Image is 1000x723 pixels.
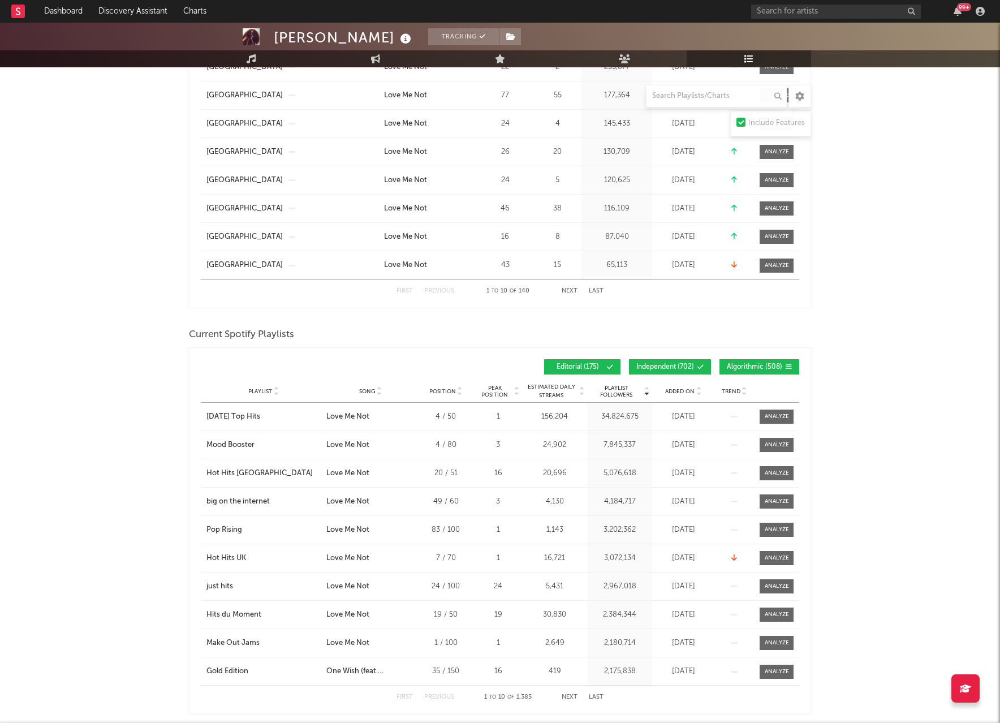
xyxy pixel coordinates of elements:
button: Tracking [428,28,499,45]
span: of [507,695,514,700]
button: Previous [424,694,454,700]
div: Love Me Not [326,581,369,592]
div: [PERSON_NAME] [274,28,414,47]
div: 24 / 100 [420,581,471,592]
a: [GEOGRAPHIC_DATA] [206,175,283,186]
div: 3 [477,440,519,451]
a: [GEOGRAPHIC_DATA] [206,147,283,158]
span: Algorithmic ( 508 ) [727,364,782,371]
div: 1 [477,553,519,564]
span: Independent ( 702 ) [636,364,694,371]
div: [DATE] [655,260,712,271]
div: [DATE] [655,411,712,423]
div: 1 10 140 [477,285,539,298]
div: [DATE] [655,553,712,564]
div: 4 [536,118,579,130]
button: Last [589,694,604,700]
div: 16 [480,231,531,243]
div: 20,696 [525,468,584,479]
div: [DATE] [655,231,712,243]
span: Trend [722,388,740,395]
span: to [489,695,496,700]
div: [DATE] [655,440,712,451]
div: Gold Edition [206,666,248,677]
a: Love Me Not [384,118,474,130]
div: 16 [477,666,519,677]
a: Gold Edition [206,666,321,677]
span: Added On [665,388,695,395]
div: Love Me Not [384,175,427,186]
div: 19 / 50 [420,609,471,621]
div: 26 [480,147,531,158]
div: 177,364 [584,90,649,101]
button: Independent(702) [629,359,711,375]
button: First [396,694,413,700]
div: Pop Rising [206,524,242,536]
span: of [510,289,516,294]
div: 2,384,344 [590,609,649,621]
button: Next [562,288,577,294]
div: Love Me Not [384,147,427,158]
span: to [492,289,498,294]
div: 5,076,618 [590,468,649,479]
div: 43 [480,260,531,271]
div: 55 [536,90,579,101]
div: 2,967,018 [590,581,649,592]
div: 49 / 60 [420,496,471,507]
div: 35 / 150 [420,666,471,677]
a: Love Me Not [384,203,474,214]
a: [GEOGRAPHIC_DATA] [206,118,283,130]
a: Make Out Jams [206,638,321,649]
div: 4,184,717 [590,496,649,507]
span: Peak Position [477,385,512,398]
div: Love Me Not [326,411,369,423]
div: Love Me Not [384,260,427,271]
div: 30,830 [525,609,584,621]
span: Editorial ( 175 ) [551,364,604,371]
div: 24 [480,175,531,186]
a: Love Me Not [384,175,474,186]
div: Love Me Not [326,468,369,479]
div: Include Features [748,117,805,130]
div: 5 [536,175,579,186]
div: 34,824,675 [590,411,649,423]
span: Playlist [248,388,272,395]
div: [DATE] [655,175,712,186]
div: 16,721 [525,553,584,564]
input: Search Playlists/Charts [646,85,787,107]
div: 4 / 80 [420,440,471,451]
a: [DATE] Top Hits [206,411,321,423]
button: First [396,288,413,294]
div: 1 [477,411,519,423]
div: 145,433 [584,118,649,130]
a: Love Me Not [384,90,474,101]
div: Love Me Not [326,496,369,507]
div: 24 [480,118,531,130]
div: 5,431 [525,581,584,592]
button: Previous [424,288,454,294]
div: [DATE] [655,524,712,536]
div: 2,180,714 [590,638,649,649]
a: [GEOGRAPHIC_DATA] [206,203,283,214]
a: just hits [206,581,321,592]
div: [DATE] [655,496,712,507]
div: [DATE] [655,468,712,479]
div: [DATE] [655,609,712,621]
div: Love Me Not [326,609,369,621]
input: Search for artists [751,5,921,19]
div: Make Out Jams [206,638,260,649]
div: [DATE] [655,118,712,130]
button: Last [589,288,604,294]
a: [GEOGRAPHIC_DATA] [206,260,283,271]
div: Love Me Not [326,638,369,649]
div: Love Me Not [326,440,369,451]
a: Love Me Not [384,231,474,243]
div: [DATE] [655,666,712,677]
div: 1,143 [525,524,584,536]
div: 65,113 [584,260,649,271]
div: 16 [477,468,519,479]
div: 99 + [957,3,971,11]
